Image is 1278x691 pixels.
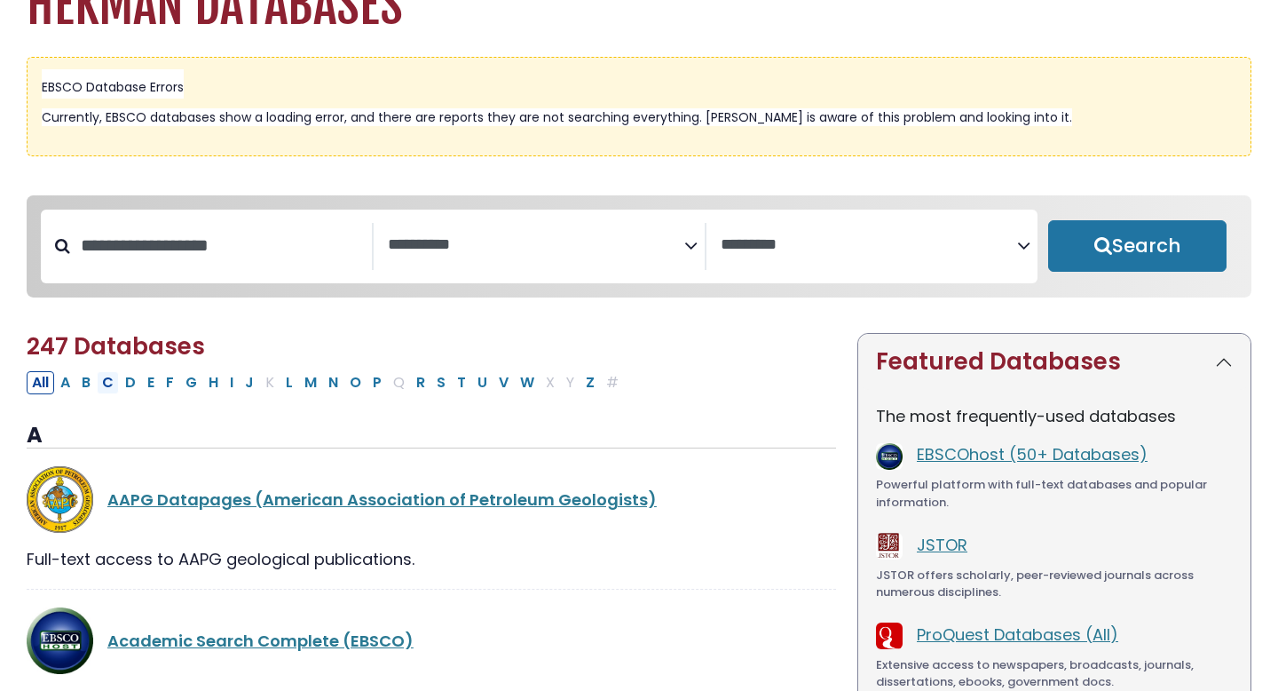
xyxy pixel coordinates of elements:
[120,371,141,394] button: Filter Results D
[344,371,367,394] button: Filter Results O
[27,547,836,571] div: Full-text access to AAPG geological publications.
[42,78,184,96] span: EBSCO Database Errors
[876,656,1233,691] div: Extensive access to newspapers, broadcasts, journals, dissertations, ebooks, government docs.
[580,371,600,394] button: Filter Results Z
[107,488,657,511] a: AAPG Datapages (American Association of Petroleum Geologists)
[515,371,540,394] button: Filter Results W
[917,443,1148,465] a: EBSCOhost (50+ Databases)
[27,330,205,362] span: 247 Databases
[452,371,471,394] button: Filter Results T
[42,108,1072,126] span: Currently, EBSCO databases show a loading error, and there are reports they are not searching eve...
[411,371,430,394] button: Filter Results R
[367,371,387,394] button: Filter Results P
[107,630,414,652] a: Academic Search Complete (EBSCO)
[1048,220,1227,272] button: Submit for Search Results
[858,334,1250,390] button: Featured Databases
[27,370,626,393] div: Alpha-list to filter by first letter of database name
[55,371,75,394] button: Filter Results A
[917,623,1118,646] a: ProQuest Databases (All)
[721,236,1017,255] textarea: Search
[876,404,1233,428] p: The most frequently-used databases
[76,371,96,394] button: Filter Results B
[876,476,1233,511] div: Powerful platform with full-text databases and popular information.
[472,371,493,394] button: Filter Results U
[323,371,343,394] button: Filter Results N
[27,195,1251,298] nav: Search filters
[203,371,224,394] button: Filter Results H
[97,371,119,394] button: Filter Results C
[27,371,54,394] button: All
[225,371,239,394] button: Filter Results I
[917,534,967,556] a: JSTOR
[161,371,179,394] button: Filter Results F
[299,371,322,394] button: Filter Results M
[240,371,259,394] button: Filter Results J
[180,371,202,394] button: Filter Results G
[876,567,1233,601] div: JSTOR offers scholarly, peer-reviewed journals across numerous disciplines.
[70,231,372,260] input: Search database by title or keyword
[431,371,451,394] button: Filter Results S
[493,371,514,394] button: Filter Results V
[27,423,836,449] h3: A
[142,371,160,394] button: Filter Results E
[280,371,298,394] button: Filter Results L
[388,236,684,255] textarea: Search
